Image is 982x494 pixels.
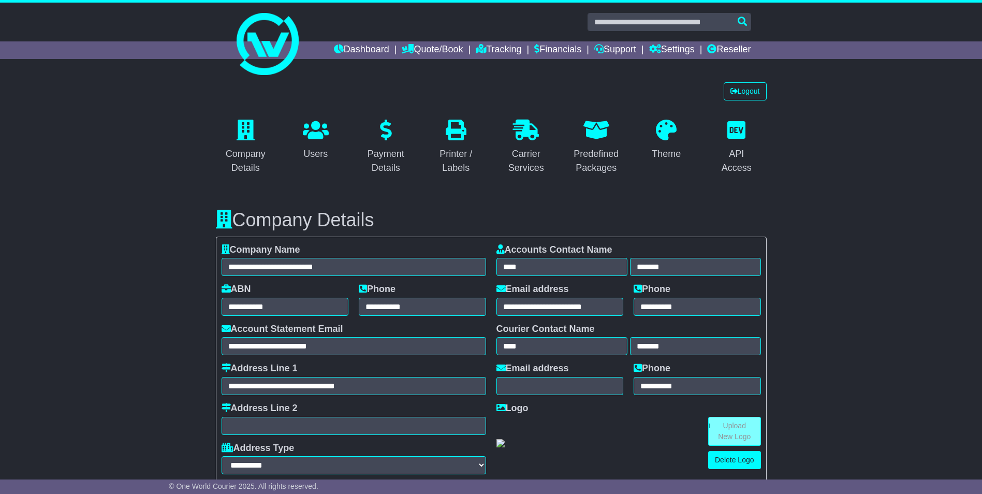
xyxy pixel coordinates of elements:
label: Courier Contact Name [496,324,595,335]
img: GetCustomerLogo [496,439,505,447]
label: Address Line 2 [222,403,298,414]
label: Address Type [222,443,295,454]
a: Predefined Packages [566,116,626,179]
div: Printer / Labels [433,147,479,175]
a: Financials [534,41,581,59]
label: Accounts Contact Name [496,244,612,256]
a: Printer / Labels [426,116,486,179]
label: Email address [496,363,569,374]
label: Phone [359,284,395,295]
div: Company Details [223,147,269,175]
a: Delete Logo [708,451,761,469]
a: Carrier Services [496,116,556,179]
a: Payment Details [356,116,416,179]
div: Payment Details [363,147,409,175]
div: Users [303,147,329,161]
div: Theme [652,147,681,161]
span: © One World Courier 2025. All rights reserved. [169,482,318,490]
label: Account Statement Email [222,324,343,335]
a: Upload New Logo [708,417,761,446]
a: Tracking [476,41,521,59]
a: Quote/Book [402,41,463,59]
a: API Access [707,116,767,179]
a: Dashboard [334,41,389,59]
a: Theme [645,116,687,165]
a: Users [296,116,335,165]
div: Carrier Services [503,147,550,175]
label: Phone [634,284,670,295]
label: Email address [496,284,569,295]
a: Support [594,41,636,59]
div: Predefined Packages [573,147,620,175]
a: Reseller [707,41,751,59]
a: Company Details [216,116,276,179]
a: Logout [724,82,767,100]
label: Address Line 1 [222,363,298,374]
label: ABN [222,284,251,295]
label: Logo [496,403,529,414]
a: Settings [649,41,695,59]
label: Phone [634,363,670,374]
h3: Company Details [216,210,767,230]
div: API Access [713,147,760,175]
label: Company Name [222,244,300,256]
